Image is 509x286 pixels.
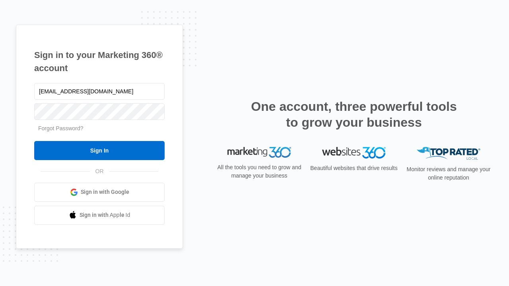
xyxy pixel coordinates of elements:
[34,48,165,75] h1: Sign in to your Marketing 360® account
[417,147,480,160] img: Top Rated Local
[227,147,291,158] img: Marketing 360
[34,141,165,160] input: Sign In
[81,188,129,196] span: Sign in with Google
[34,206,165,225] a: Sign in with Apple Id
[34,183,165,202] a: Sign in with Google
[90,167,109,176] span: OR
[80,211,130,219] span: Sign in with Apple Id
[38,125,84,131] a: Forgot Password?
[404,165,493,182] p: Monitor reviews and manage your online reputation
[309,164,398,172] p: Beautiful websites that drive results
[34,83,165,100] input: Email
[322,147,386,158] img: Websites 360
[215,163,304,180] p: All the tools you need to grow and manage your business
[249,99,459,130] h2: One account, three powerful tools to grow your business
